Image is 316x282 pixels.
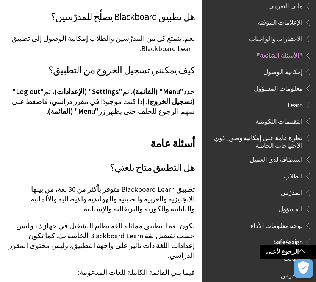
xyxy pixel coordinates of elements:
[211,132,303,149] span: نظرة عامة على إمكانية وصول ذوي الاحتياجات الخاصة
[249,33,303,43] span: الاختبارات والواجبات
[8,268,195,277] p: فيما يلي القائمة الكاملة للغات المدعومة:
[288,99,303,109] span: Learn
[281,269,303,279] span: المدرس
[8,63,195,77] h3: كيف يمكنني تسجيل الخروج من التطبيق؟
[294,259,313,278] button: فتح التفضيلات
[281,186,303,197] span: المدرّس
[250,219,303,229] span: لوحة معلومات الأداء
[257,49,303,59] span: "الأسئلة الشائعة"
[8,34,195,53] p: نعم. يتمتع كل من المدرّسين والطلاب إمكانية الوصول إلى تطبيق Blackboard Learn.
[284,170,303,180] span: الطلاب
[55,87,122,96] span: "Settings" (الإعدادات)
[8,87,195,117] p: حدد ، ثم ، ثم . إذا كنت موجودًا في مقرر دراسي، فاضغط على سهم الرجوع للخلف حتى يظهر زر .
[48,107,99,116] span: "Menu" (القائمة)
[273,236,303,246] span: SafeAssign
[250,153,303,163] span: استضافة لدى العميل
[8,126,195,151] h2: أسئلة عامة
[133,87,183,96] span: "Menu" (القائمة)
[283,252,303,262] span: الطالب
[263,65,303,76] span: إمكانية الوصول
[8,184,195,214] p: تطبيق Blackboard Learn متوفر بأكثر من 30 لغة، من بينها الإنجليزية والعربية والصينية والهولندية وا...
[254,82,303,92] span: معلومات المسؤول
[258,16,303,26] span: الإعلامات المؤقتة
[260,245,316,259] a: الرجوع لأعلى
[255,115,303,125] span: التقييمات التكوينية
[8,221,195,261] p: تكون لغة التطبيق مماثلة للغة نظام التشغيل في جهازك، وليس حسب تفضيل لغة Blackboard Learn الخاصة بك...
[8,10,195,24] h3: هل تطبيق Blackboard يصلُح للمدرّسين؟
[207,99,311,232] nav: Book outline for Blackboard Learn Help
[8,161,195,175] h3: هل التطبيق متاح بلغتي؟
[278,203,303,213] span: المسؤول
[13,87,195,106] span: "Log out" (تسجيل الخروج)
